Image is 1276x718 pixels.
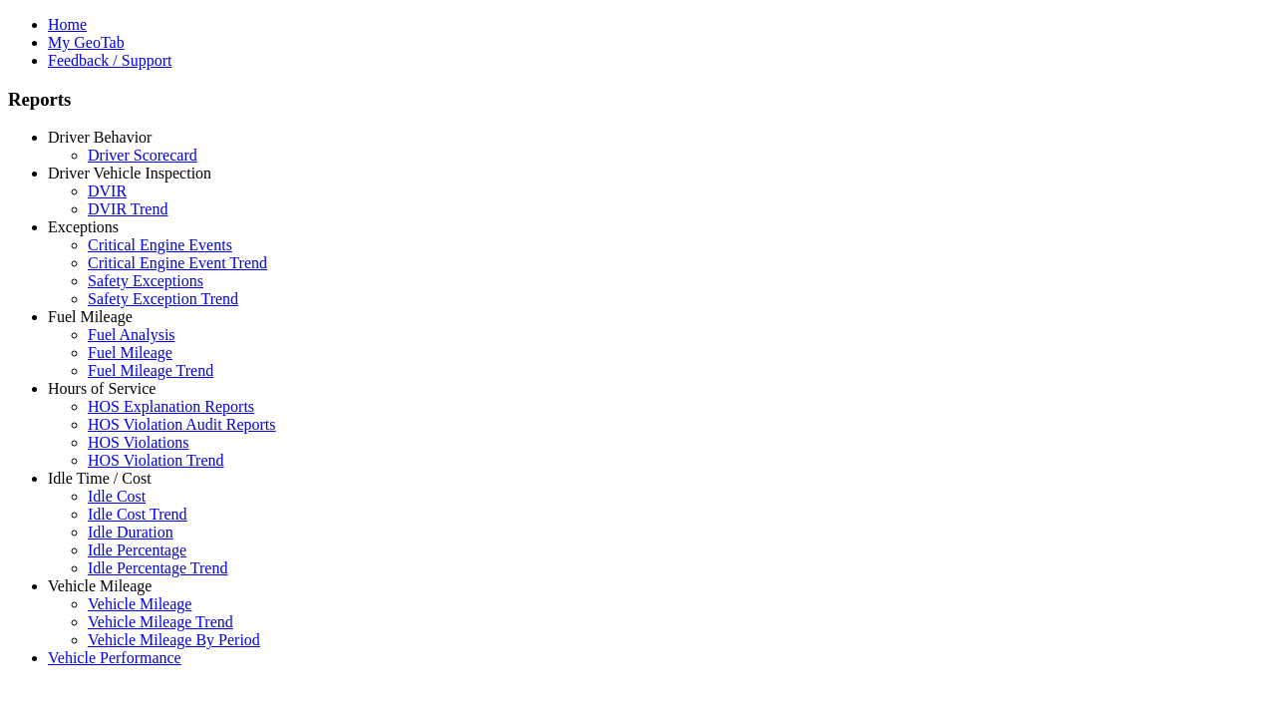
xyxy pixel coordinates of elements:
a: Vehicle Mileage [48,577,152,594]
a: Fuel Mileage Trend [88,362,213,379]
a: HOS Violation Trend [88,452,224,469]
a: Safety Exceptions [88,272,203,289]
a: Driver Vehicle Inspection [48,165,211,181]
a: Idle Cost [88,488,146,505]
a: HOS Explanation Reports [88,398,254,415]
a: Idle Percentage Trend [88,559,227,576]
a: My GeoTab [48,34,125,51]
a: HOS Violations [88,434,188,451]
a: Vehicle Mileage Trend [88,613,233,630]
a: HOS Violation Audit Reports [88,416,276,433]
a: Driver Scorecard [88,147,197,164]
a: Hours of Service [48,380,156,397]
a: Vehicle Mileage By Period [88,631,260,648]
a: Driver Behavior [48,129,152,146]
a: Home [48,16,87,33]
a: Vehicle Mileage [88,595,191,612]
a: Critical Engine Event Trend [88,254,267,271]
a: Exceptions [48,218,119,235]
a: Fuel Analysis [88,326,175,343]
a: Safety Exception Trend [88,290,238,307]
a: DVIR [88,182,127,199]
a: Idle Cost Trend [88,506,187,523]
a: Feedback / Support [48,52,171,69]
a: DVIR Trend [88,200,167,217]
a: Vehicle Performance [48,649,181,666]
h3: Reports [8,89,1268,111]
a: Idle Time / Cost [48,470,152,487]
a: Fuel Mileage [48,308,133,325]
a: Critical Engine Events [88,236,232,253]
a: Fuel Mileage [88,344,172,361]
a: Idle Percentage [88,541,186,558]
a: Idle Duration [88,524,173,540]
